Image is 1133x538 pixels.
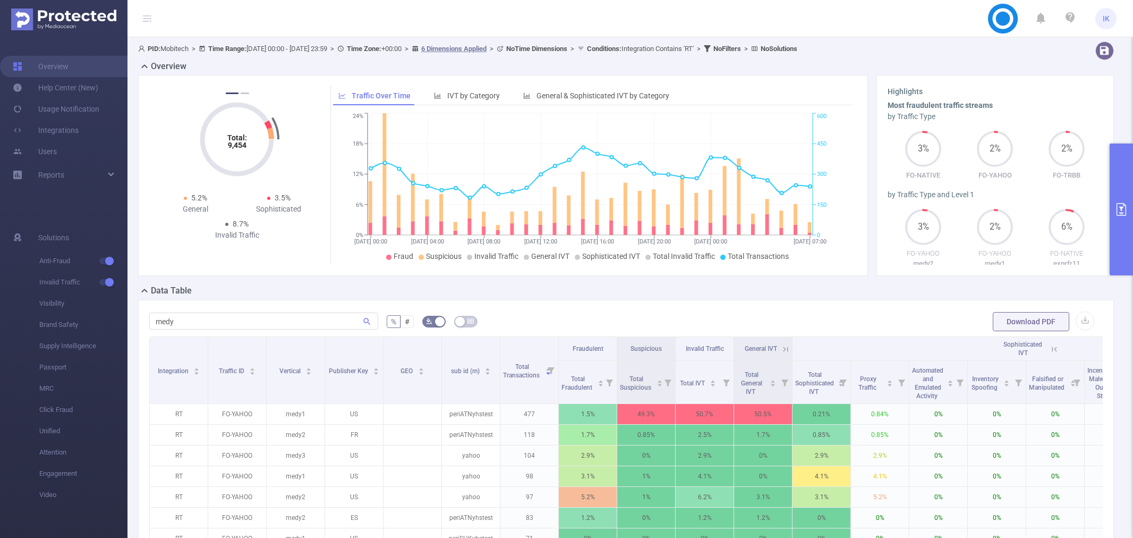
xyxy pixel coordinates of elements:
[279,367,302,375] span: Vertical
[581,238,614,245] tspan: [DATE] 16:00
[680,380,706,387] span: Total IVT
[777,361,792,404] i: Filter menu
[151,60,186,73] h2: Overview
[909,425,967,445] p: 0%
[851,445,909,466] p: 2.9%
[39,463,127,484] span: Engagement
[13,77,98,98] a: Help Center (New)
[500,404,558,424] p: 477
[947,382,953,385] i: icon: caret-down
[631,345,662,352] span: Suspicious
[39,335,127,357] span: Supply Intelligence
[267,466,325,486] p: medy1
[38,164,64,186] a: Reports
[250,366,255,369] i: icon: caret-up
[39,378,127,399] span: MRC
[233,220,249,228] span: 8.7%
[426,252,462,260] span: Suspicious
[888,258,959,269] p: medy2
[391,317,396,326] span: %
[249,366,255,373] div: Sort
[710,379,716,382] i: icon: caret-up
[793,404,850,424] p: 0.21%
[442,466,500,486] p: yahoo
[1087,367,1123,400] span: Incentivized, Malware, or Out-of-Store
[1026,508,1084,528] p: 0%
[734,508,792,528] p: 1.2%
[373,366,379,373] div: Sort
[267,404,325,424] p: medy1
[1026,404,1084,424] p: 0%
[267,425,325,445] p: medy2
[13,120,79,141] a: Integrations
[694,45,704,53] span: >
[887,379,893,385] div: Sort
[817,113,827,120] tspan: 600
[1004,379,1010,382] i: icon: caret-up
[851,425,909,445] p: 0.85%
[138,45,148,52] i: icon: user
[467,238,500,245] tspan: [DATE] 08:00
[149,313,378,330] input: Search...
[637,238,670,245] tspan: [DATE] 20:00
[401,367,414,375] span: GEO
[442,508,500,528] p: periATNyhstest
[968,487,1026,507] p: 0%
[676,404,734,424] p: 50.7%
[208,487,266,507] p: FO-YAHOO
[795,371,834,396] span: Total Sophisticated IVT
[1004,382,1010,385] i: icon: caret-down
[500,487,558,507] p: 97
[193,366,200,373] div: Sort
[1103,8,1110,29] span: IK
[952,361,967,404] i: Filter menu
[858,375,878,391] span: Proxy Traffic
[694,238,727,245] tspan: [DATE] 00:00
[741,45,751,53] span: >
[325,425,383,445] p: FR
[1049,145,1085,153] span: 2%
[267,508,325,528] p: medy2
[524,238,557,245] tspan: [DATE] 12:00
[325,466,383,486] p: US
[356,232,363,239] tspan: 0%
[150,466,208,486] p: RT
[887,382,893,385] i: icon: caret-down
[587,45,694,53] span: Integration Contains 'RT'
[817,201,827,208] tspan: 150
[657,379,663,385] div: Sort
[993,312,1069,331] button: Download PDF
[353,113,363,120] tspan: 24%
[447,91,500,100] span: IVT by Category
[559,466,617,486] p: 3.1%
[959,170,1031,181] p: FO-YAHOO
[888,101,993,110] b: Most fraudulent traffic streams
[150,487,208,507] p: RT
[573,345,603,352] span: Fraudulent
[851,404,909,424] p: 0.84%
[770,379,776,385] div: Sort
[13,141,57,162] a: Users
[356,201,363,208] tspan: 6%
[208,404,266,424] p: FO-YAHOO
[817,232,820,239] tspan: 0
[676,445,734,466] p: 2.9%
[536,91,669,100] span: General & Sophisticated IVT by Category
[353,171,363,178] tspan: 12%
[267,445,325,466] p: medy3
[836,361,850,404] i: Filter menu
[793,466,850,486] p: 4.1%
[598,382,603,385] i: icon: caret-down
[329,367,370,375] span: Publisher Key
[195,230,279,241] div: Invalid Traffic
[467,318,474,324] i: icon: table
[250,371,255,374] i: icon: caret-down
[421,45,487,53] u: 6 Dimensions Applied
[418,366,424,373] div: Sort
[1031,170,1103,181] p: FO-TRBB
[770,382,776,385] i: icon: caret-down
[150,445,208,466] p: RT
[275,194,291,202] span: 3.5%
[793,445,850,466] p: 2.9%
[325,404,383,424] p: US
